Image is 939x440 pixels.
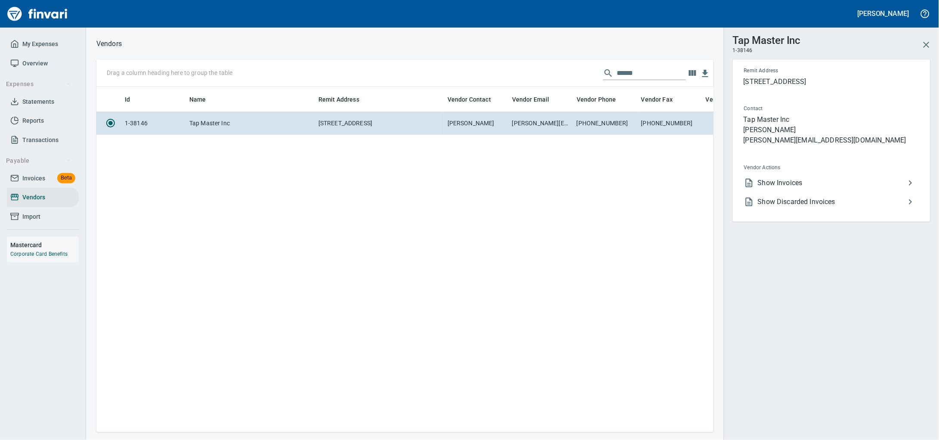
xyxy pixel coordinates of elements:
td: [PHONE_NUMBER] [638,112,702,135]
td: 1-38146 [121,112,186,135]
span: Name [189,94,206,105]
p: Tap Master Inc [744,115,919,125]
button: Payable [3,153,74,169]
a: Overview [7,54,79,73]
img: Finvari [5,3,70,24]
span: Vendor URL [706,94,750,105]
td: [PERSON_NAME] [444,112,509,135]
a: InvoicesBeta [7,169,79,188]
button: Close Vendor [916,34,937,55]
span: Import [22,211,40,222]
span: Name [189,94,217,105]
span: Vendor Email [512,94,561,105]
span: Vendor Actions [744,164,849,172]
a: Corporate Card Benefits [10,251,68,257]
a: Statements [7,92,79,112]
button: Download table [699,67,712,80]
span: Expenses [6,79,71,90]
span: Reports [22,115,44,126]
span: Vendor Contact [448,94,491,105]
button: Expenses [3,76,74,92]
p: Drag a column heading here to group the table [107,68,233,77]
a: Transactions [7,130,79,150]
h5: [PERSON_NAME] [858,9,909,18]
span: Vendor Phone [577,94,616,105]
span: Remit Address [744,67,848,75]
td: [STREET_ADDRESS] [315,112,444,135]
span: Vendor Phone [577,94,627,105]
span: Vendor Email [512,94,550,105]
span: Remit Address [318,94,371,105]
p: [STREET_ADDRESS] [744,77,919,87]
span: My Expenses [22,39,58,50]
span: Id [125,94,141,105]
span: Beta [57,173,75,183]
span: Vendors [22,192,45,203]
td: Tap Master Inc [186,112,315,135]
span: Vendor Contact [448,94,502,105]
span: Show Discarded Invoices [758,197,905,207]
p: [PERSON_NAME][EMAIL_ADDRESS][DOMAIN_NAME] [744,135,919,146]
span: Show Invoices [758,178,905,188]
span: Statements [22,96,54,107]
button: [PERSON_NAME] [856,7,911,20]
a: My Expenses [7,34,79,54]
span: Overview [22,58,48,69]
h6: Mastercard [10,240,79,250]
span: Transactions [22,135,59,146]
span: Vendor Fax [641,94,684,105]
h3: Tap Master Inc [733,32,801,46]
span: Vendor Fax [641,94,673,105]
button: Choose columns to display [686,67,699,80]
a: Import [7,207,79,226]
a: Reports [7,111,79,130]
span: Payable [6,155,71,166]
span: Id [125,94,130,105]
span: Contact [744,105,840,113]
nav: breadcrumb [96,39,122,49]
span: Invoices [22,173,45,184]
p: Vendors [96,39,122,49]
p: [PERSON_NAME] [744,125,919,135]
td: [PHONE_NUMBER] [573,112,638,135]
span: Remit Address [318,94,359,105]
span: Vendor URL [706,94,739,105]
td: [PERSON_NAME][EMAIL_ADDRESS][DOMAIN_NAME] [509,112,573,135]
span: 1-38146 [733,46,753,55]
a: Vendors [7,188,79,207]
